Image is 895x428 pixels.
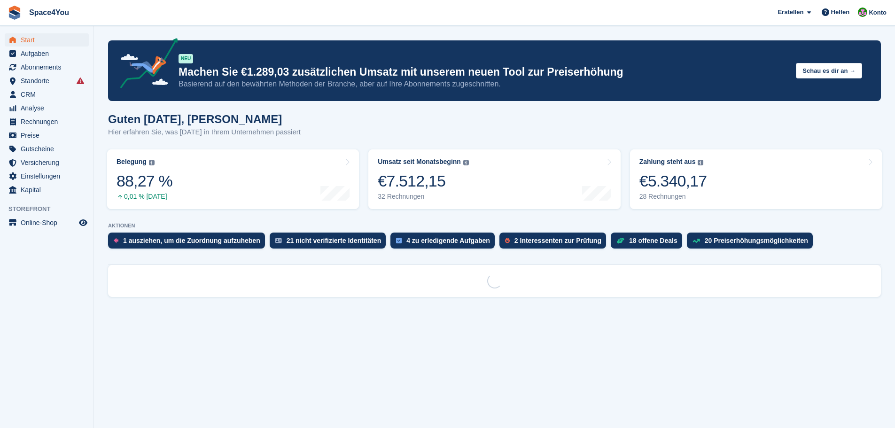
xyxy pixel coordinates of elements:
[8,6,22,20] img: stora-icon-8386f47178a22dfd0bd8f6a31ec36ba5ce8667c1dd55bd0f319d3a0aa187defe.svg
[21,47,77,60] span: Aufgaben
[396,238,402,243] img: task-75834270c22a3079a89374b754ae025e5fb1db73e45f91037f5363f120a921f8.svg
[25,5,73,20] a: Space4You
[117,158,147,166] div: Belegung
[406,237,490,244] div: 4 zu erledigende Aufgaben
[639,171,707,191] div: €5.340,17
[21,183,77,196] span: Kapital
[21,61,77,74] span: Abonnements
[390,233,499,253] a: 4 zu erledigende Aufgaben
[107,149,359,209] a: Belegung 88,27 % 0,01 % [DATE]
[629,237,677,244] div: 18 offene Deals
[270,233,391,253] a: 21 nicht verifizierte Identitäten
[117,171,172,191] div: 88,27 %
[21,74,77,87] span: Standorte
[287,237,381,244] div: 21 nicht verifizierte Identitäten
[8,204,93,214] span: Storefront
[114,238,118,243] img: move_outs_to_deallocate_icon-f764333ba52eb49d3ac5e1228854f67142a1ed5810a6f6cc68b1a99e826820c5.svg
[5,129,89,142] a: menu
[5,142,89,156] a: menu
[108,113,301,125] h1: Guten [DATE], [PERSON_NAME]
[611,233,687,253] a: 18 offene Deals
[108,223,881,229] p: AKTIONEN
[5,101,89,115] a: menu
[108,233,270,253] a: 1 ausziehen, um die Zuordnung aufzuheben
[21,142,77,156] span: Gutscheine
[639,158,696,166] div: Zahlung steht aus
[639,193,707,201] div: 28 Rechnungen
[5,74,89,87] a: menu
[21,115,77,128] span: Rechnungen
[123,237,260,244] div: 1 ausziehen, um die Zuordnung aufzuheben
[368,149,620,209] a: Umsatz seit Monatsbeginn €7.512,15 32 Rechnungen
[831,8,850,17] span: Helfen
[687,233,817,253] a: 20 Preiserhöhungsmöglichkeiten
[275,238,282,243] img: verify_identity-adf6edd0f0f0b5bbfe63781bf79b02c33cf7c696d77639b501bdc392416b5a36.svg
[5,33,89,47] a: menu
[869,8,887,17] span: Konto
[21,33,77,47] span: Start
[499,233,611,253] a: 2 Interessenten zur Prüfung
[796,63,862,78] button: Schau es dir an →
[21,156,77,169] span: Versicherung
[21,129,77,142] span: Preise
[514,237,601,244] div: 2 Interessenten zur Prüfung
[378,193,469,201] div: 32 Rechnungen
[77,77,84,85] i: Es sind Fehler bei der Synchronisierung von Smart-Einträgen aufgetreten
[505,238,510,243] img: prospect-51fa495bee0391a8d652442698ab0144808aea92771e9ea1ae160a38d050c398.svg
[630,149,882,209] a: Zahlung steht aus €5.340,17 28 Rechnungen
[705,237,808,244] div: 20 Preiserhöhungsmöglichkeiten
[5,170,89,183] a: menu
[5,156,89,169] a: menu
[693,239,700,243] img: price_increase_opportunities-93ffe204e8149a01c8c9dc8f82e8f89637d9d84a8eef4429ea346261dce0b2c0.svg
[179,79,788,89] p: Basierend auf den bewährten Methoden der Branche, aber auf Ihre Abonnements zugeschnitten.
[858,8,867,17] img: Luca-André Talhoff
[108,127,301,138] p: Hier erfahren Sie, was [DATE] in Ihrem Unternehmen passiert
[5,47,89,60] a: menu
[21,88,77,101] span: CRM
[616,237,624,244] img: deal-1b604bf984904fb50ccaf53a9ad4b4a5d6e5aea283cecdc64d6e3604feb123c2.svg
[149,160,155,165] img: icon-info-grey-7440780725fd019a000dd9b08b2336e03edf1995a4989e88bcd33f0948082b44.svg
[5,61,89,74] a: menu
[5,115,89,128] a: menu
[378,171,469,191] div: €7.512,15
[117,193,172,201] div: 0,01 % [DATE]
[78,217,89,228] a: Vorschau-Shop
[5,183,89,196] a: menu
[778,8,803,17] span: Erstellen
[698,160,703,165] img: icon-info-grey-7440780725fd019a000dd9b08b2336e03edf1995a4989e88bcd33f0948082b44.svg
[179,54,193,63] div: NEU
[5,216,89,229] a: Speisekarte
[21,101,77,115] span: Analyse
[112,38,178,92] img: price-adjustments-announcement-icon-8257ccfd72463d97f412b2fc003d46551f7dbcb40ab6d574587a9cd5c0d94...
[21,216,77,229] span: Online-Shop
[378,158,461,166] div: Umsatz seit Monatsbeginn
[179,65,788,79] p: Machen Sie €1.289,03 zusätzlichen Umsatz mit unserem neuen Tool zur Preiserhöhung
[463,160,469,165] img: icon-info-grey-7440780725fd019a000dd9b08b2336e03edf1995a4989e88bcd33f0948082b44.svg
[5,88,89,101] a: menu
[21,170,77,183] span: Einstellungen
